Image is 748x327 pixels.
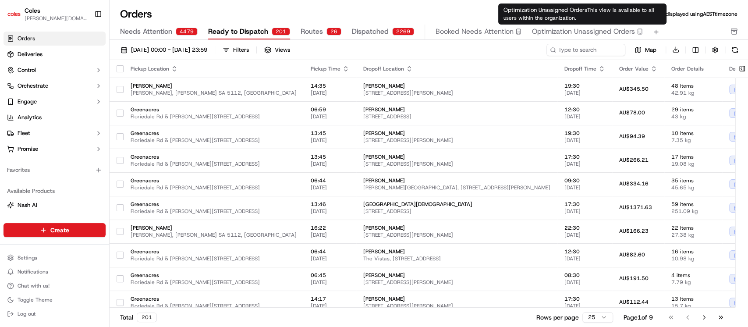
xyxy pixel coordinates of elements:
[131,113,297,120] span: Floriedale Rd & [PERSON_NAME][STREET_ADDRESS]
[131,302,297,309] span: Floriedale Rd & [PERSON_NAME][STREET_ADDRESS]
[629,45,662,55] button: Map
[392,28,414,36] div: 2269
[311,65,349,72] div: Pickup Time
[4,63,106,77] button: Control
[4,79,106,93] button: Orchestrate
[30,84,144,92] div: Start new chat
[564,208,605,215] span: [DATE]
[219,44,253,56] button: Filters
[131,201,297,208] span: Greenacres
[7,7,21,21] img: Coles
[436,26,514,37] span: Booked Needs Attention
[131,295,297,302] span: Greenacres
[50,226,69,235] span: Create
[564,106,605,113] span: 12:30
[311,113,349,120] span: [DATE]
[311,130,349,137] span: 13:45
[564,302,605,309] span: [DATE]
[131,231,297,238] span: [PERSON_NAME], [PERSON_NAME] SA 5112, [GEOGRAPHIC_DATA]
[619,227,649,235] span: AU$166.23
[363,302,550,309] span: [STREET_ADDRESS][PERSON_NAME]
[619,85,649,92] span: AU$345.50
[363,65,550,72] div: Dropoff Location
[311,248,349,255] span: 06:44
[363,153,550,160] span: [PERSON_NAME]
[671,272,715,279] span: 4 items
[4,252,106,264] button: Settings
[18,127,67,136] span: Knowledge Base
[233,46,249,54] div: Filters
[4,142,106,156] button: Promise
[564,137,605,144] span: [DATE]
[131,279,297,286] span: Floriedale Rd & [PERSON_NAME][STREET_ADDRESS]
[363,113,550,120] span: [STREET_ADDRESS]
[671,89,715,96] span: 42.91 kg
[498,4,666,25] div: Optimization Unassigned Orders
[131,177,297,184] span: Greenacres
[363,89,550,96] span: [STREET_ADDRESS][PERSON_NAME]
[311,279,349,286] span: [DATE]
[564,177,605,184] span: 09:30
[131,248,297,255] span: Greenacres
[176,28,198,36] div: 4479
[87,149,106,155] span: Pylon
[131,272,297,279] span: Greenacres
[671,302,715,309] span: 15.7 kg
[131,65,297,72] div: Pickup Location
[311,82,349,89] span: 14:35
[619,65,657,72] div: Order Value
[131,89,297,96] span: [PERSON_NAME], [PERSON_NAME] SA 5112, [GEOGRAPHIC_DATA]
[117,44,211,56] button: [DATE] 00:00 - [DATE] 23:59
[4,280,106,292] button: Chat with us!
[363,160,550,167] span: [STREET_ADDRESS][PERSON_NAME]
[18,268,48,275] span: Notifications
[619,275,649,282] span: AU$191.50
[564,89,605,96] span: [DATE]
[311,89,349,96] span: [DATE]
[645,46,656,54] span: Map
[18,114,42,121] span: Analytics
[564,279,605,286] span: [DATE]
[564,231,605,238] span: [DATE]
[149,86,160,97] button: Start new chat
[619,109,645,116] span: AU$78.00
[671,177,715,184] span: 35 items
[83,127,141,136] span: API Documentation
[619,156,649,163] span: AU$266.21
[311,177,349,184] span: 06:44
[311,224,349,231] span: 16:22
[30,92,111,100] div: We're available if you need us!
[18,66,36,74] span: Control
[18,201,37,209] span: Nash AI
[671,248,715,255] span: 16 items
[619,251,645,258] span: AU$82.60
[5,124,71,139] a: 📗Knowledge Base
[363,231,550,238] span: [STREET_ADDRESS][PERSON_NAME]
[564,255,605,262] span: [DATE]
[131,208,297,215] span: Floriedale Rd & [PERSON_NAME][STREET_ADDRESS]
[564,160,605,167] span: [DATE]
[671,137,715,144] span: 7.35 kg
[671,184,715,191] span: 45.65 kg
[671,160,715,167] span: 19.08 kg
[564,113,605,120] span: [DATE]
[363,82,550,89] span: [PERSON_NAME]
[120,313,157,322] div: Total
[18,82,48,90] span: Orchestrate
[532,26,635,37] span: Optimization Unassigned Orders
[671,201,715,208] span: 59 items
[4,4,91,25] button: ColesColes[PERSON_NAME][DOMAIN_NAME][EMAIL_ADDRESS][PERSON_NAME][DOMAIN_NAME]
[25,6,40,15] button: Coles
[671,113,715,120] span: 43 kg
[9,35,160,49] p: Welcome 👋
[564,295,605,302] span: 17:30
[564,153,605,160] span: 17:30
[4,110,106,124] a: Analytics
[275,46,290,54] span: Views
[18,310,35,317] span: Log out
[671,231,715,238] span: 27.38 kg
[4,184,106,198] div: Available Products
[671,153,715,160] span: 17 items
[131,137,297,144] span: Floriedale Rd & [PERSON_NAME][STREET_ADDRESS]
